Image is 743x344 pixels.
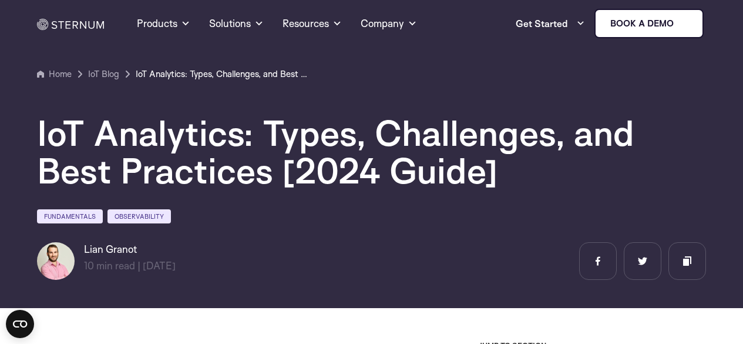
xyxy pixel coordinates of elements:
[37,209,103,223] a: Fundamentals
[84,259,140,272] span: min read |
[678,19,688,28] img: sternum iot
[37,242,75,280] img: Lian Granot
[84,242,176,256] h6: Lian Granot
[37,67,72,81] a: Home
[209,2,264,45] a: Solutions
[516,12,585,35] a: Get Started
[6,310,34,338] button: Open CMP widget
[88,67,119,81] a: IoT Blog
[107,209,171,223] a: Observability
[143,259,176,272] span: [DATE]
[283,2,342,45] a: Resources
[84,259,94,272] span: 10
[594,9,704,38] a: Book a demo
[37,114,706,189] h1: IoT Analytics: Types, Challenges, and Best Practices [2024 Guide]
[137,2,190,45] a: Products
[136,67,312,81] a: IoT Analytics: Types, Challenges, and Best Practices [2024 Guide]
[361,2,417,45] a: Company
